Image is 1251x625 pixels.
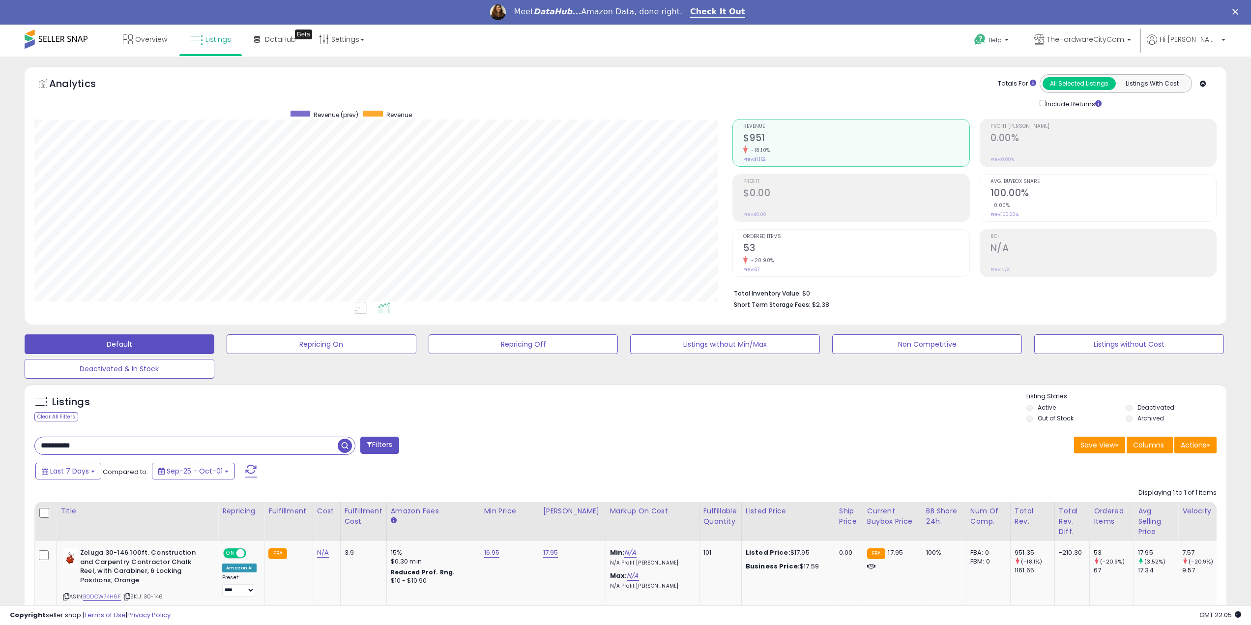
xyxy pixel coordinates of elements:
[1094,506,1130,527] div: Ordered Items
[970,548,1003,557] div: FBA: 0
[484,506,535,516] div: Min Price
[1015,566,1054,575] div: 1161.65
[1032,98,1113,109] div: Include Returns
[610,583,692,590] p: N/A Profit [PERSON_NAME]
[748,257,774,264] small: -20.90%
[317,548,329,558] a: N/A
[610,571,627,580] b: Max:
[1127,437,1173,453] button: Columns
[268,548,287,559] small: FBA
[867,548,885,559] small: FBA
[610,506,695,516] div: Markup on Cost
[80,548,200,587] b: Zeluga 30-146 100ft. Construction and Carpentry Contractor Chalk Reel, with Carabiner, 6 Locking ...
[391,577,472,585] div: $10 - $10.90
[1182,506,1218,516] div: Velocity
[624,548,636,558] a: N/A
[990,187,1216,201] h2: 100.00%
[734,289,801,298] b: Total Inventory Value:
[391,506,476,516] div: Amazon Fees
[1059,506,1085,537] div: Total Rev. Diff.
[167,466,223,476] span: Sep-25 - Oct-01
[429,334,618,354] button: Repricing Off
[50,466,89,476] span: Last 7 Days
[743,132,969,146] h2: $951
[743,267,759,272] small: Prev: 67
[386,111,412,119] span: Revenue
[83,593,121,601] a: B0DCW74H6F
[1199,610,1241,620] span: 2025-10-9 22:05 GMT
[926,548,959,557] div: 100%
[1047,34,1124,44] span: TheHardwareCityCom
[533,7,581,16] i: DataHub...
[135,34,167,44] span: Overview
[990,124,1216,129] span: Profit [PERSON_NAME]
[743,156,766,162] small: Prev: $1,162
[314,111,358,119] span: Revenue (prev)
[743,179,969,184] span: Profit
[746,562,800,571] b: Business Price:
[1059,548,1082,557] div: -210.30
[746,506,831,516] div: Listed Price
[391,557,472,566] div: $0.30 min
[1034,334,1224,354] button: Listings without Cost
[222,564,257,572] div: Amazon AI
[990,242,1216,256] h2: N/A
[222,574,257,596] div: Preset:
[690,7,745,18] a: Check It Out
[1026,392,1226,401] p: Listing States:
[245,549,261,558] span: OFF
[1133,440,1164,450] span: Columns
[1138,488,1217,498] div: Displaying 1 to 1 of 1 items
[116,25,175,54] a: Overview
[391,516,397,525] small: Amazon Fees.
[970,557,1003,566] div: FBM: 0
[227,334,416,354] button: Repricing On
[839,506,859,527] div: Ship Price
[1100,558,1125,565] small: (-20.9%)
[1038,403,1056,412] label: Active
[1015,548,1054,557] div: 951.35
[990,202,1010,209] small: 0.00%
[746,562,827,571] div: $17.59
[345,548,379,557] div: 3.9
[630,334,820,354] button: Listings without Min/Max
[990,132,1216,146] h2: 0.00%
[543,506,602,516] div: [PERSON_NAME]
[312,25,372,54] a: Settings
[734,287,1209,298] li: $0
[990,179,1216,184] span: Avg. Buybox Share
[268,506,308,516] div: Fulfillment
[743,242,969,256] h2: 53
[484,548,500,558] a: 16.95
[224,549,236,558] span: ON
[990,156,1014,162] small: Prev: 0.00%
[543,548,558,558] a: 17.95
[627,571,639,581] a: N/A
[25,334,214,354] button: Default
[84,610,126,620] a: Terms of Use
[1115,77,1189,90] button: Listings With Cost
[812,300,829,309] span: $2.38
[360,437,399,454] button: Filters
[1021,558,1042,565] small: (-18.1%)
[610,548,625,557] b: Min:
[1137,414,1164,422] label: Archived
[1138,548,1178,557] div: 17.95
[247,25,303,54] a: DataHub
[610,560,692,566] p: N/A Profit [PERSON_NAME]
[34,412,78,421] div: Clear All Filters
[317,506,336,516] div: Cost
[990,234,1216,239] span: ROI
[743,234,969,239] span: Ordered Items
[1074,437,1125,453] button: Save View
[839,548,855,557] div: 0.00
[1144,558,1165,565] small: (3.52%)
[25,359,214,379] button: Deactivated & In Stock
[122,593,163,600] span: | SKU: 30-146
[103,467,148,476] span: Compared to:
[1043,77,1116,90] button: All Selected Listings
[966,26,1018,57] a: Help
[1182,548,1222,557] div: 7.57
[703,506,737,527] div: Fulfillable Quantity
[514,7,682,17] div: Meet Amazon Data, done right.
